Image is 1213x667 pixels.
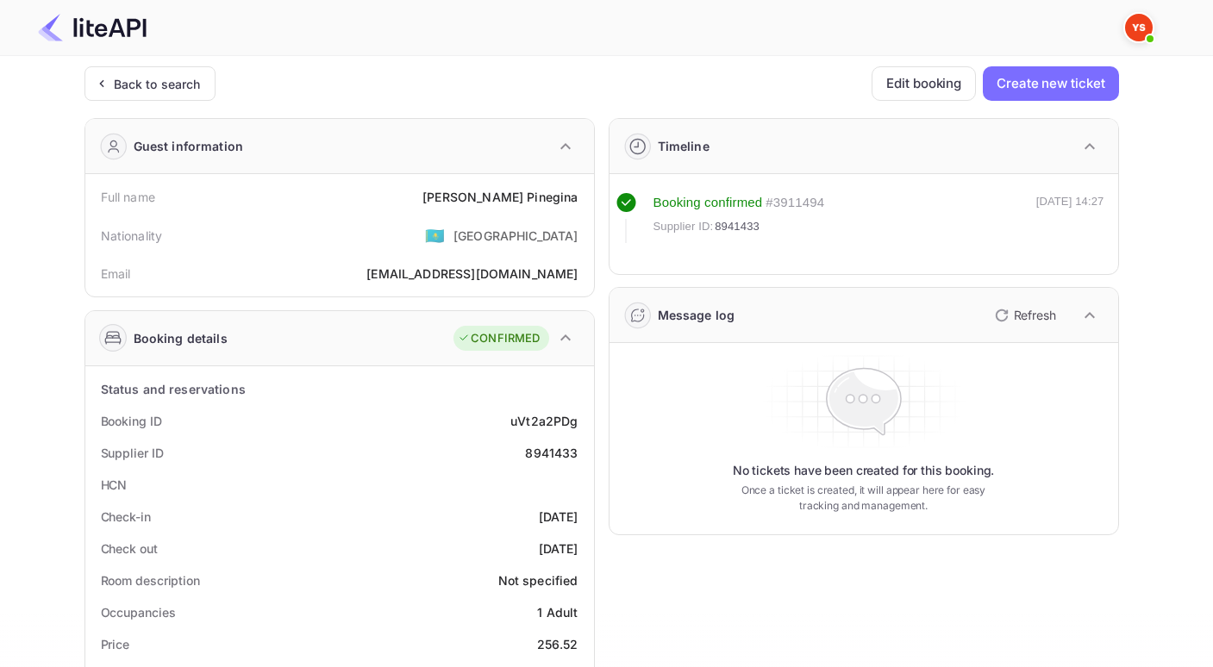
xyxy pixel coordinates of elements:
button: Refresh [985,302,1063,329]
div: Nationality [101,227,163,245]
div: Price [101,635,130,653]
div: Check-in [101,508,151,526]
p: Refresh [1014,306,1056,324]
div: [EMAIL_ADDRESS][DOMAIN_NAME] [366,265,578,283]
span: 8941433 [715,218,760,235]
div: Timeline [658,137,710,155]
div: Guest information [134,137,244,155]
div: CONFIRMED [458,330,540,347]
div: 256.52 [537,635,578,653]
div: [DATE] [539,508,578,526]
div: Booking details [134,329,228,347]
div: [DATE] [539,539,578,558]
div: Email [101,265,131,283]
img: LiteAPI Logo [38,14,147,41]
div: Not specified [498,571,578,589]
span: Supplier ID: [653,218,714,235]
div: 1 Adult [537,603,578,621]
img: Yandex Support [1125,14,1153,41]
p: Once a ticket is created, it will appear here for easy tracking and management. [728,483,1000,514]
button: Edit booking [872,66,976,101]
div: [PERSON_NAME] Pinegina [422,188,578,206]
div: Supplier ID [101,444,164,462]
div: Check out [101,539,158,558]
div: 8941433 [525,444,578,462]
div: Booking confirmed [653,193,763,213]
div: HCN [101,476,128,494]
div: Booking ID [101,412,162,430]
div: Room description [101,571,200,589]
div: Full name [101,188,155,206]
div: uVt2a2PDg [510,412,578,430]
div: [GEOGRAPHIC_DATA] [453,227,578,245]
div: Back to search [114,75,201,93]
div: Occupancies [101,603,176,621]
div: Message log [658,306,735,324]
button: Create new ticket [983,66,1118,101]
div: Status and reservations [101,380,246,398]
div: # 3911494 [766,193,824,213]
span: United States [425,220,445,251]
div: [DATE] 14:27 [1036,193,1104,243]
p: No tickets have been created for this booking. [733,462,995,479]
